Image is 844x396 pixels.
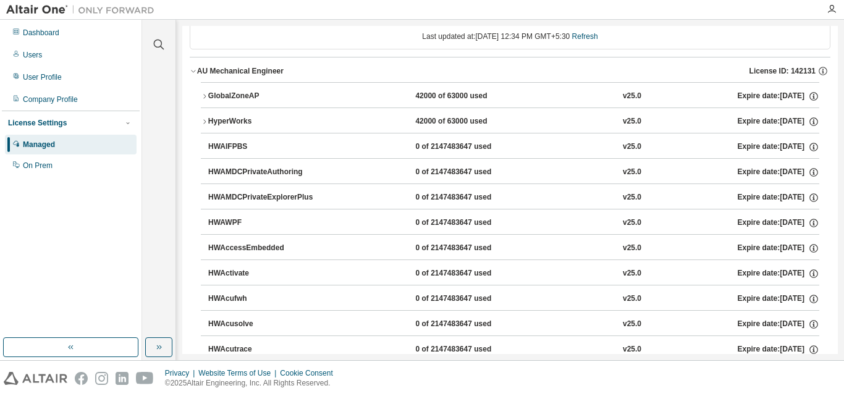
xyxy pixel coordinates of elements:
[623,141,641,153] div: v25.0
[623,217,641,229] div: v25.0
[6,4,161,16] img: Altair One
[23,140,55,150] div: Managed
[165,378,340,389] p: © 2025 Altair Engineering, Inc. All Rights Reserved.
[23,161,53,171] div: On Prem
[415,293,526,305] div: 0 of 2147483647 used
[415,243,526,254] div: 0 of 2147483647 used
[208,319,319,330] div: HWAcusolve
[415,268,526,279] div: 0 of 2147483647 used
[201,83,819,110] button: GlobalZoneAP42000 of 63000 usedv25.0Expire date:[DATE]
[208,167,319,178] div: HWAMDCPrivateAuthoring
[415,167,526,178] div: 0 of 2147483647 used
[208,336,819,363] button: HWAcutrace0 of 2147483647 usedv25.0Expire date:[DATE]
[749,66,816,76] span: License ID: 142131
[23,95,78,104] div: Company Profile
[208,344,319,355] div: HWAcutrace
[208,141,319,153] div: HWAIFPBS
[415,116,526,127] div: 42000 of 63000 used
[737,243,819,254] div: Expire date: [DATE]
[208,285,819,313] button: HWAcufwh0 of 2147483647 usedv25.0Expire date:[DATE]
[190,57,830,85] button: AU Mechanical EngineerLicense ID: 142131
[208,268,319,279] div: HWActivate
[623,268,641,279] div: v25.0
[415,344,526,355] div: 0 of 2147483647 used
[208,209,819,237] button: HWAWPF0 of 2147483647 usedv25.0Expire date:[DATE]
[208,243,319,254] div: HWAccessEmbedded
[737,192,819,203] div: Expire date: [DATE]
[737,319,819,330] div: Expire date: [DATE]
[623,319,641,330] div: v25.0
[623,167,641,178] div: v25.0
[208,159,819,186] button: HWAMDCPrivateAuthoring0 of 2147483647 usedv25.0Expire date:[DATE]
[623,344,641,355] div: v25.0
[165,368,198,378] div: Privacy
[208,133,819,161] button: HWAIFPBS0 of 2147483647 usedv25.0Expire date:[DATE]
[208,184,819,211] button: HWAMDCPrivateExplorerPlus0 of 2147483647 usedv25.0Expire date:[DATE]
[8,118,67,128] div: License Settings
[623,293,641,305] div: v25.0
[208,217,319,229] div: HWAWPF
[190,23,830,49] div: Last updated at: [DATE] 12:34 PM GMT+5:30
[572,32,598,41] a: Refresh
[737,167,819,178] div: Expire date: [DATE]
[198,368,280,378] div: Website Terms of Use
[737,116,819,127] div: Expire date: [DATE]
[737,91,819,102] div: Expire date: [DATE]
[623,243,641,254] div: v25.0
[95,372,108,385] img: instagram.svg
[415,91,526,102] div: 42000 of 63000 used
[208,116,319,127] div: HyperWorks
[136,372,154,385] img: youtube.svg
[623,116,641,127] div: v25.0
[737,344,819,355] div: Expire date: [DATE]
[208,260,819,287] button: HWActivate0 of 2147483647 usedv25.0Expire date:[DATE]
[75,372,88,385] img: facebook.svg
[208,293,319,305] div: HWAcufwh
[197,66,284,76] div: AU Mechanical Engineer
[23,28,59,38] div: Dashboard
[208,235,819,262] button: HWAccessEmbedded0 of 2147483647 usedv25.0Expire date:[DATE]
[737,217,819,229] div: Expire date: [DATE]
[280,368,340,378] div: Cookie Consent
[415,217,526,229] div: 0 of 2147483647 used
[208,192,319,203] div: HWAMDCPrivateExplorerPlus
[737,268,819,279] div: Expire date: [DATE]
[737,293,819,305] div: Expire date: [DATE]
[415,192,526,203] div: 0 of 2147483647 used
[208,311,819,338] button: HWAcusolve0 of 2147483647 usedv25.0Expire date:[DATE]
[116,372,129,385] img: linkedin.svg
[4,372,67,385] img: altair_logo.svg
[415,141,526,153] div: 0 of 2147483647 used
[415,319,526,330] div: 0 of 2147483647 used
[623,192,641,203] div: v25.0
[737,141,819,153] div: Expire date: [DATE]
[23,50,42,60] div: Users
[623,91,641,102] div: v25.0
[208,91,319,102] div: GlobalZoneAP
[201,108,819,135] button: HyperWorks42000 of 63000 usedv25.0Expire date:[DATE]
[23,72,62,82] div: User Profile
